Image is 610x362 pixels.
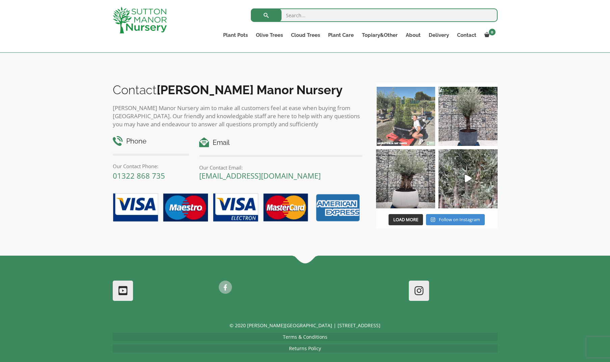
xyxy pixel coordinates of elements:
[113,162,189,170] p: Our Contact Phone:
[252,30,287,40] a: Olive Trees
[376,87,435,146] img: Our elegant & picturesque Angustifolia Cones are an exquisite addition to your Bay Tree collectio...
[439,87,498,146] img: A beautiful multi-stem Spanish Olive tree potted in our luxurious fibre clay pots 😍😍
[113,321,498,330] p: © 2020 [PERSON_NAME][GEOGRAPHIC_DATA] | [STREET_ADDRESS]
[287,30,324,40] a: Cloud Trees
[113,104,363,128] p: [PERSON_NAME] Manor Nursery aim to make all customers feel at ease when buying from [GEOGRAPHIC_D...
[439,149,498,208] img: New arrivals Monday morning of beautiful olive trees 🤩🤩 The weather is beautiful this summer, gre...
[199,171,321,181] a: [EMAIL_ADDRESS][DOMAIN_NAME]
[219,30,252,40] a: Plant Pots
[489,29,496,35] span: 0
[324,30,358,40] a: Plant Care
[199,163,362,172] p: Our Contact Email:
[113,136,189,147] h4: Phone
[439,216,480,223] span: Follow on Instagram
[199,137,362,148] h4: Email
[453,30,480,40] a: Contact
[108,189,363,227] img: payment-options.png
[439,149,498,208] a: Play
[289,345,321,352] a: Returns Policy
[283,334,327,340] a: Terms & Conditions
[402,30,425,40] a: About
[426,214,484,226] a: Instagram Follow on Instagram
[393,216,418,223] span: Load More
[157,83,343,97] b: [PERSON_NAME] Manor Nursery
[251,8,498,22] input: Search...
[113,171,165,181] a: 01322 868 735
[465,175,472,182] svg: Play
[113,7,167,33] img: logo
[431,217,435,222] svg: Instagram
[425,30,453,40] a: Delivery
[358,30,402,40] a: Topiary&Other
[480,30,498,40] a: 0
[113,83,363,97] h2: Contact
[376,149,435,208] img: Check out this beauty we potted at our nursery today ❤️‍🔥 A huge, ancient gnarled Olive tree plan...
[389,214,423,226] button: Load More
